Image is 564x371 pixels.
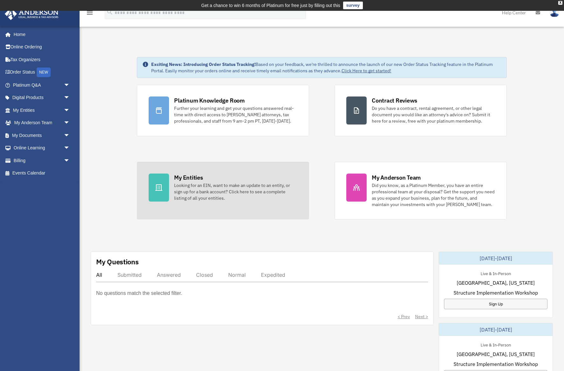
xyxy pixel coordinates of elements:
[4,79,80,91] a: Platinum Q&Aarrow_drop_down
[4,53,80,66] a: Tax Organizers
[64,91,76,104] span: arrow_drop_down
[4,167,80,180] a: Events Calendar
[372,182,495,208] div: Did you know, as a Platinum Member, you have an entire professional team at your disposal? Get th...
[174,174,203,182] div: My Entities
[64,154,76,167] span: arrow_drop_down
[64,104,76,117] span: arrow_drop_down
[4,104,80,117] a: My Entitiesarrow_drop_down
[4,129,80,142] a: My Documentsarrow_drop_down
[476,270,516,276] div: Live & In-Person
[550,8,559,17] img: User Pic
[444,299,547,309] a: Sign Up
[106,9,113,16] i: search
[137,162,309,219] a: My Entities Looking for an EIN, want to make an update to an entity, or sign up for a bank accoun...
[4,154,80,167] a: Billingarrow_drop_down
[151,61,501,74] div: Based on your feedback, we're thrilled to announce the launch of our new Order Status Tracking fe...
[96,257,139,267] div: My Questions
[372,96,417,104] div: Contract Reviews
[64,79,76,92] span: arrow_drop_down
[454,289,538,296] span: Structure Implementation Workshop
[476,341,516,348] div: Live & In-Person
[86,9,94,17] i: menu
[439,252,553,265] div: [DATE]-[DATE]
[343,2,363,9] a: survey
[174,96,245,104] div: Platinum Knowledge Room
[439,323,553,336] div: [DATE]-[DATE]
[335,85,507,136] a: Contract Reviews Do you have a contract, rental agreement, or other legal document you would like...
[96,289,182,298] p: No questions match the selected filter.
[4,142,80,154] a: Online Learningarrow_drop_down
[4,41,80,54] a: Online Ordering
[196,272,213,278] div: Closed
[137,85,309,136] a: Platinum Knowledge Room Further your learning and get your questions answered real-time with dire...
[558,1,562,5] div: close
[372,105,495,124] div: Do you have a contract, rental agreement, or other legal document you would like an attorney's ad...
[174,105,297,124] div: Further your learning and get your questions answered real-time with direct access to [PERSON_NAM...
[4,117,80,129] a: My Anderson Teamarrow_drop_down
[228,272,246,278] div: Normal
[335,162,507,219] a: My Anderson Team Did you know, as a Platinum Member, you have an entire professional team at your...
[64,117,76,130] span: arrow_drop_down
[342,68,391,74] a: Click Here to get started!
[3,8,60,20] img: Anderson Advisors Platinum Portal
[454,360,538,368] span: Structure Implementation Workshop
[201,2,340,9] div: Get a chance to win 6 months of Platinum for free just by filling out this
[4,91,80,104] a: Digital Productsarrow_drop_down
[64,129,76,142] span: arrow_drop_down
[372,174,421,182] div: My Anderson Team
[151,61,256,67] strong: Exciting News: Introducing Order Status Tracking!
[261,272,285,278] div: Expedited
[117,272,142,278] div: Submitted
[96,272,102,278] div: All
[157,272,181,278] div: Answered
[457,350,535,358] span: [GEOGRAPHIC_DATA], [US_STATE]
[86,11,94,17] a: menu
[457,279,535,287] span: [GEOGRAPHIC_DATA], [US_STATE]
[4,66,80,79] a: Order StatusNEW
[4,28,76,41] a: Home
[37,68,51,77] div: NEW
[174,182,297,201] div: Looking for an EIN, want to make an update to an entity, or sign up for a bank account? Click her...
[64,142,76,155] span: arrow_drop_down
